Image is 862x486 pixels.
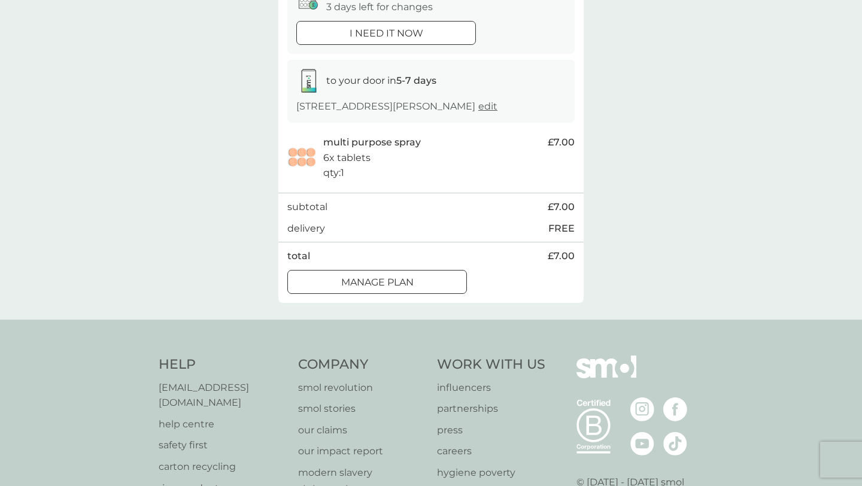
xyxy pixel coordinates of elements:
[298,401,426,417] a: smol stories
[287,248,310,264] p: total
[287,270,467,294] button: Manage plan
[548,248,575,264] span: £7.00
[159,438,286,453] a: safety first
[298,356,426,374] h4: Company
[341,275,414,290] p: Manage plan
[323,150,371,166] p: 6x tablets
[159,459,286,475] a: carton recycling
[323,135,421,150] p: multi purpose spray
[323,165,344,181] p: qty : 1
[663,397,687,421] img: visit the smol Facebook page
[548,135,575,150] span: £7.00
[298,423,426,438] a: our claims
[298,444,426,459] a: our impact report
[548,199,575,215] span: £7.00
[576,356,636,396] img: smol
[663,432,687,455] img: visit the smol Tiktok page
[437,444,545,459] a: careers
[159,380,286,411] a: [EMAIL_ADDRESS][DOMAIN_NAME]
[287,199,327,215] p: subtotal
[350,26,423,41] p: i need it now
[296,99,497,114] p: [STREET_ADDRESS][PERSON_NAME]
[298,380,426,396] a: smol revolution
[437,380,545,396] a: influencers
[296,21,476,45] button: i need it now
[437,423,545,438] a: press
[396,75,436,86] strong: 5-7 days
[287,221,325,236] p: delivery
[326,75,436,86] span: to your door in
[437,465,545,481] a: hygiene poverty
[159,417,286,432] a: help centre
[437,401,545,417] a: partnerships
[630,397,654,421] img: visit the smol Instagram page
[630,432,654,455] img: visit the smol Youtube page
[478,101,497,112] a: edit
[159,356,286,374] h4: Help
[437,356,545,374] h4: Work With Us
[548,221,575,236] p: FREE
